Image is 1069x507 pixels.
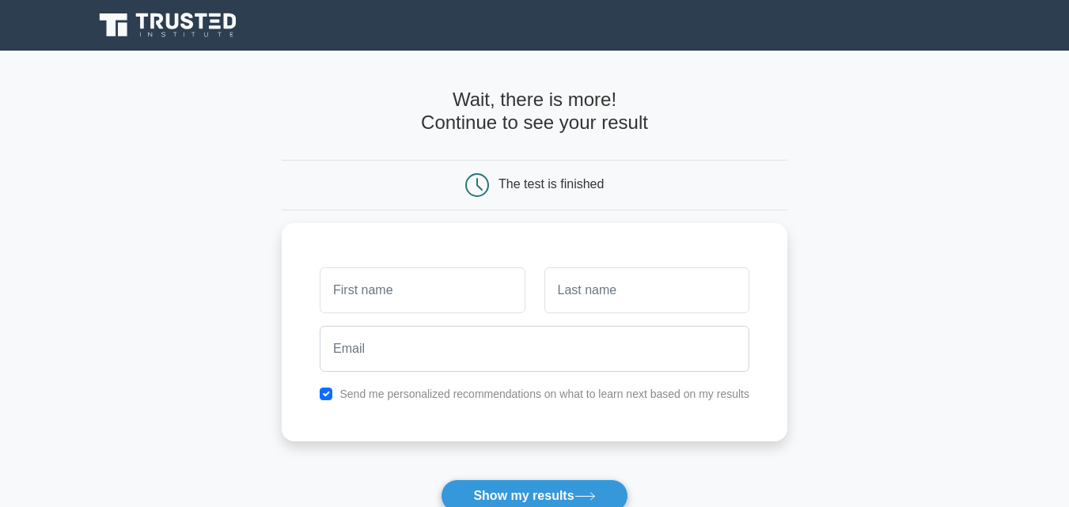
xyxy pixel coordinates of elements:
input: Email [320,326,749,372]
div: The test is finished [498,177,604,191]
input: First name [320,267,525,313]
h4: Wait, there is more! Continue to see your result [282,89,787,134]
input: Last name [544,267,749,313]
label: Send me personalized recommendations on what to learn next based on my results [339,388,749,400]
